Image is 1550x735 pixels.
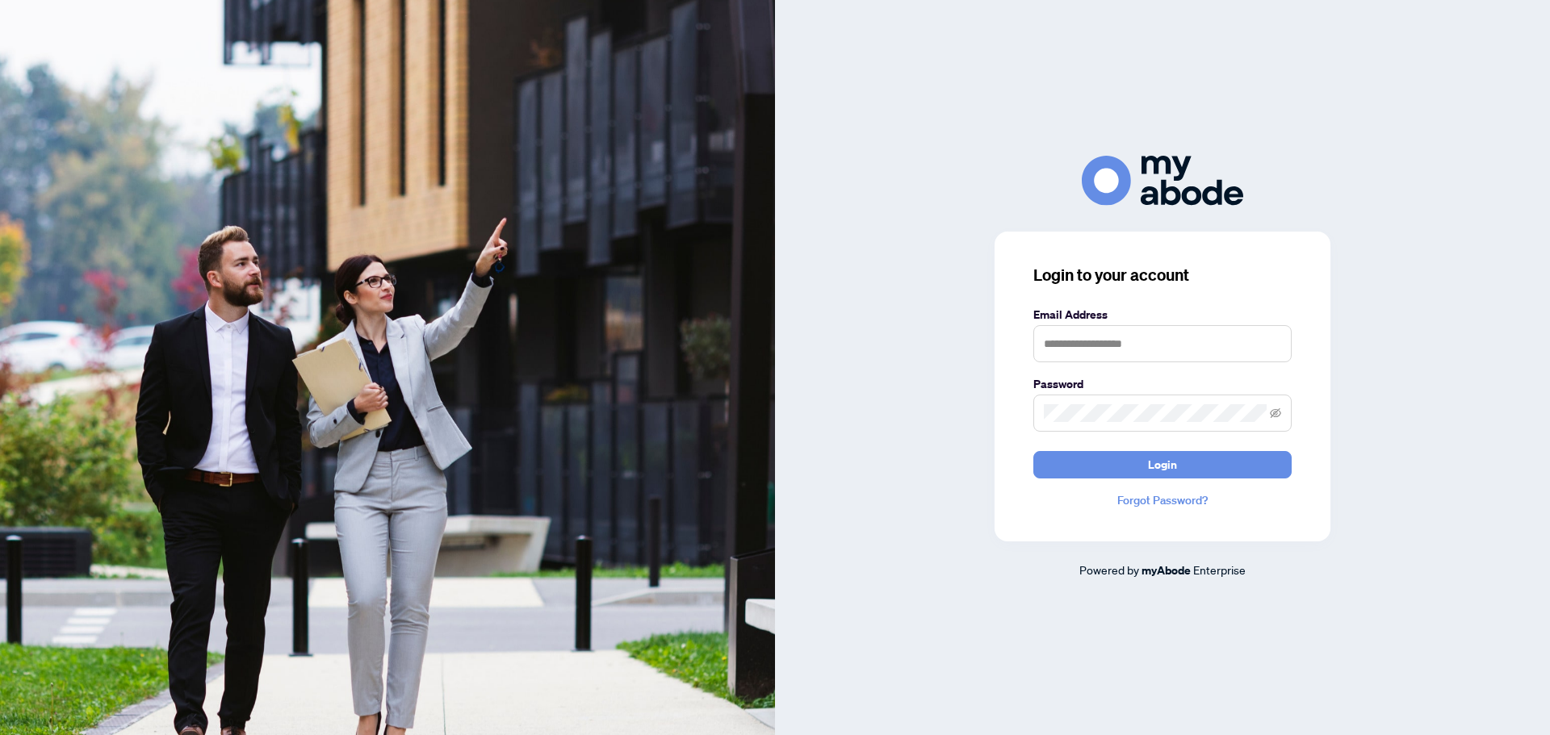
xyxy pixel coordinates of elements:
[1033,451,1292,478] button: Login
[1082,156,1243,205] img: ma-logo
[1079,562,1139,577] span: Powered by
[1148,452,1177,478] span: Login
[1033,264,1292,286] h3: Login to your account
[1033,375,1292,393] label: Password
[1193,562,1246,577] span: Enterprise
[1033,306,1292,324] label: Email Address
[1270,407,1281,419] span: eye-invisible
[1142,562,1191,579] a: myAbode
[1033,491,1292,509] a: Forgot Password?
